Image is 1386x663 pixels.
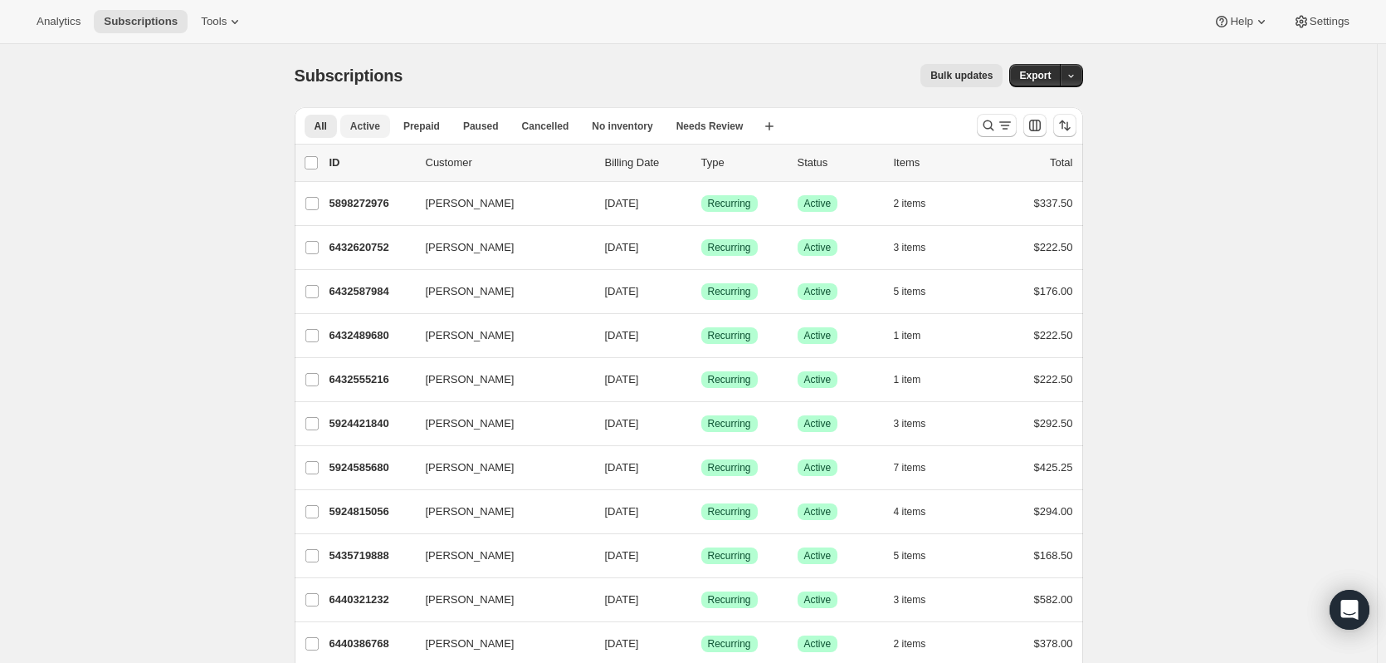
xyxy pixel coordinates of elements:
[416,498,582,525] button: [PERSON_NAME]
[708,549,751,562] span: Recurring
[605,505,639,518] span: [DATE]
[894,500,944,523] button: 4 items
[894,632,944,656] button: 2 items
[1330,590,1369,630] div: Open Intercom Messenger
[894,505,926,518] span: 4 items
[708,241,751,254] span: Recurring
[605,637,639,650] span: [DATE]
[463,120,499,133] span: Paused
[894,456,944,479] button: 7 items
[804,329,832,342] span: Active
[592,120,652,133] span: No inventory
[894,197,926,210] span: 2 items
[1009,64,1061,87] button: Export
[329,324,1073,347] div: 6432489680[PERSON_NAME][DATE]SuccessRecurringSuccessActive1 item$222.50
[329,155,1073,171] div: IDCustomerBilling DateTypeStatusItemsTotal
[1023,114,1047,137] button: Customize table column order and visibility
[894,412,944,435] button: 3 items
[329,195,412,212] p: 5898272976
[894,241,926,254] span: 3 items
[1034,549,1073,562] span: $168.50
[804,593,832,607] span: Active
[426,371,515,388] span: [PERSON_NAME]
[605,417,639,430] span: [DATE]
[315,120,327,133] span: All
[416,190,582,217] button: [PERSON_NAME]
[426,592,515,608] span: [PERSON_NAME]
[329,500,1073,523] div: 5924815056[PERSON_NAME][DATE]SuccessRecurringSuccessActive4 items$294.00
[1034,417,1073,430] span: $292.50
[708,373,751,386] span: Recurring
[894,417,926,430] span: 3 items
[1034,637,1073,650] span: $378.00
[329,592,412,608] p: 6440321232
[1230,15,1252,28] span: Help
[894,155,977,171] div: Items
[605,593,639,606] span: [DATE]
[804,549,832,562] span: Active
[1034,197,1073,209] span: $337.50
[416,234,582,261] button: [PERSON_NAME]
[894,236,944,259] button: 3 items
[1034,461,1073,474] span: $425.25
[708,461,751,474] span: Recurring
[605,461,639,474] span: [DATE]
[894,544,944,567] button: 5 items
[1203,10,1279,33] button: Help
[605,373,639,386] span: [DATE]
[708,285,751,298] span: Recurring
[804,285,832,298] span: Active
[676,120,744,133] span: Needs Review
[804,461,832,474] span: Active
[1050,155,1072,171] p: Total
[329,283,412,300] p: 6432587984
[1053,114,1076,137] button: Sort the results
[804,241,832,254] span: Active
[426,327,515,344] span: [PERSON_NAME]
[426,415,515,432] span: [PERSON_NAME]
[416,410,582,437] button: [PERSON_NAME]
[426,155,592,171] p: Customer
[329,503,412,520] p: 5924815056
[329,456,1073,479] div: 5924585680[PERSON_NAME][DATE]SuccessRecurringSuccessActive7 items$425.25
[522,120,569,133] span: Cancelled
[1034,241,1073,253] span: $222.50
[605,285,639,297] span: [DATE]
[191,10,253,33] button: Tools
[977,114,1017,137] button: Search and filter results
[329,280,1073,303] div: 6432587984[PERSON_NAME][DATE]SuccessRecurringSuccessActive5 items$176.00
[920,64,1003,87] button: Bulk updates
[329,459,412,476] p: 5924585680
[416,587,582,613] button: [PERSON_NAME]
[894,192,944,215] button: 2 items
[426,548,515,564] span: [PERSON_NAME]
[894,329,921,342] span: 1 item
[708,197,751,210] span: Recurring
[1283,10,1359,33] button: Settings
[708,593,751,607] span: Recurring
[894,324,939,347] button: 1 item
[329,415,412,432] p: 5924421840
[605,241,639,253] span: [DATE]
[798,155,881,171] p: Status
[416,543,582,569] button: [PERSON_NAME]
[1019,69,1051,82] span: Export
[894,368,939,391] button: 1 item
[708,417,751,430] span: Recurring
[804,373,832,386] span: Active
[329,236,1073,259] div: 6432620752[PERSON_NAME][DATE]SuccessRecurringSuccessActive3 items$222.50
[329,632,1073,656] div: 6440386768[PERSON_NAME][DATE]SuccessRecurringSuccessActive2 items$378.00
[426,459,515,476] span: [PERSON_NAME]
[329,412,1073,435] div: 5924421840[PERSON_NAME][DATE]SuccessRecurringSuccessActive3 items$292.50
[426,283,515,300] span: [PERSON_NAME]
[329,192,1073,215] div: 5898272976[PERSON_NAME][DATE]SuccessRecurringSuccessActive2 items$337.50
[329,371,412,388] p: 6432555216
[37,15,81,28] span: Analytics
[1034,373,1073,386] span: $222.50
[1034,285,1073,297] span: $176.00
[416,454,582,481] button: [PERSON_NAME]
[416,631,582,657] button: [PERSON_NAME]
[894,637,926,651] span: 2 items
[416,278,582,305] button: [PERSON_NAME]
[1310,15,1349,28] span: Settings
